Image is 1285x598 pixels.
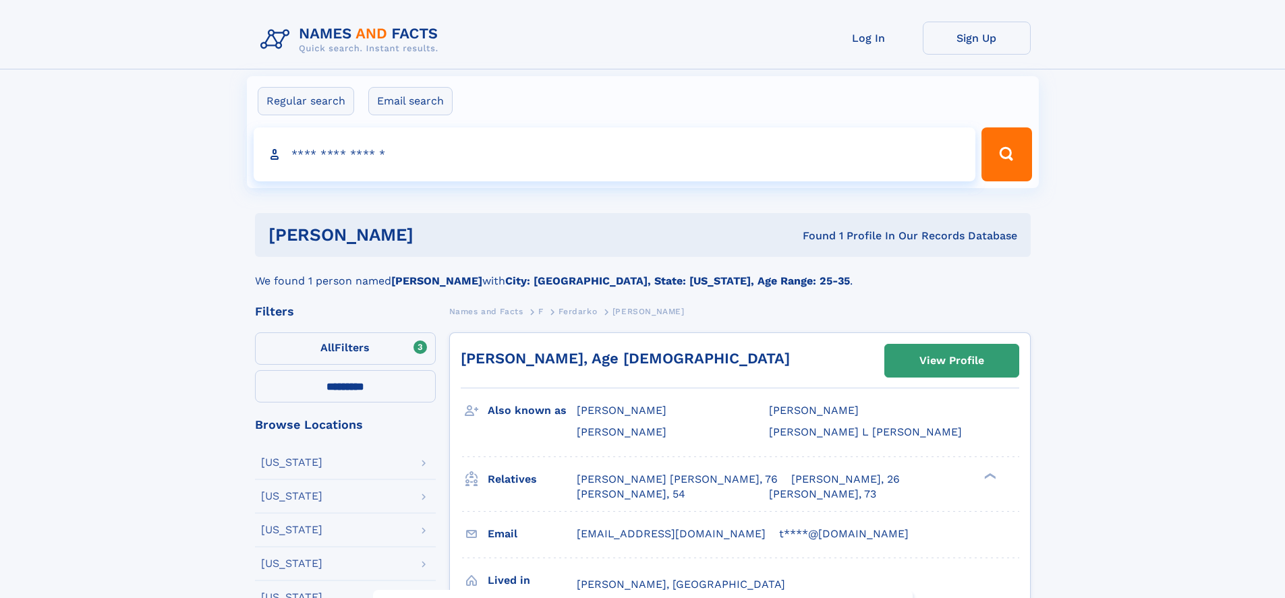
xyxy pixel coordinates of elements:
[981,127,1031,181] button: Search Button
[577,404,666,417] span: [PERSON_NAME]
[488,399,577,422] h3: Also known as
[261,491,322,502] div: [US_STATE]
[391,274,482,287] b: [PERSON_NAME]
[885,345,1019,377] a: View Profile
[577,578,785,591] span: [PERSON_NAME], [GEOGRAPHIC_DATA]
[368,87,453,115] label: Email search
[769,487,876,502] a: [PERSON_NAME], 73
[255,332,436,365] label: Filters
[261,525,322,535] div: [US_STATE]
[559,303,597,320] a: Ferdarko
[559,307,597,316] span: Ferdarko
[255,419,436,431] div: Browse Locations
[538,307,544,316] span: F
[261,457,322,468] div: [US_STATE]
[261,558,322,569] div: [US_STATE]
[815,22,923,55] a: Log In
[791,472,900,487] a: [PERSON_NAME], 26
[254,127,976,181] input: search input
[258,87,354,115] label: Regular search
[612,307,685,316] span: [PERSON_NAME]
[769,425,962,438] span: [PERSON_NAME] L [PERSON_NAME]
[255,257,1031,289] div: We found 1 person named with .
[538,303,544,320] a: F
[255,305,436,318] div: Filters
[505,274,850,287] b: City: [GEOGRAPHIC_DATA], State: [US_STATE], Age Range: 25-35
[919,345,984,376] div: View Profile
[981,471,997,480] div: ❯
[268,227,608,243] h1: [PERSON_NAME]
[255,22,449,58] img: Logo Names and Facts
[577,472,778,487] a: [PERSON_NAME] [PERSON_NAME], 76
[488,468,577,491] h3: Relatives
[449,303,523,320] a: Names and Facts
[320,341,335,354] span: All
[769,404,859,417] span: [PERSON_NAME]
[488,522,577,545] h3: Email
[577,425,666,438] span: [PERSON_NAME]
[577,527,766,540] span: [EMAIL_ADDRESS][DOMAIN_NAME]
[461,350,790,367] a: [PERSON_NAME], Age [DEMOGRAPHIC_DATA]
[577,487,685,502] a: [PERSON_NAME], 54
[488,569,577,592] h3: Lived in
[608,229,1017,243] div: Found 1 Profile In Our Records Database
[923,22,1031,55] a: Sign Up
